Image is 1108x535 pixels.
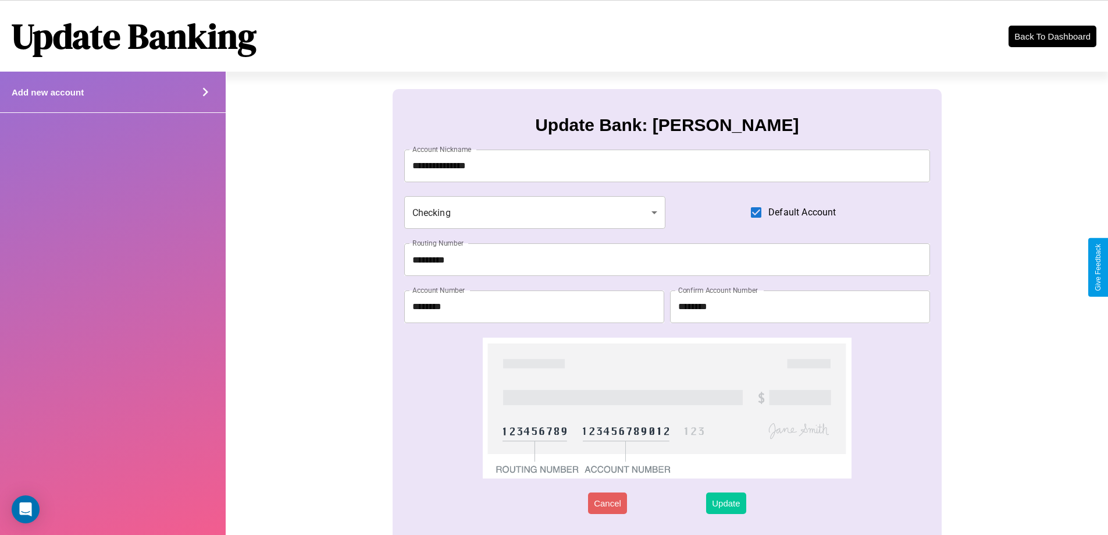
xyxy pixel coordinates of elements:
[12,12,256,60] h1: Update Banking
[12,495,40,523] div: Open Intercom Messenger
[12,87,84,97] h4: Add new account
[768,206,836,219] span: Default Account
[412,285,465,295] label: Account Number
[588,493,627,514] button: Cancel
[1009,26,1096,47] button: Back To Dashboard
[535,115,799,135] h3: Update Bank: [PERSON_NAME]
[706,493,746,514] button: Update
[483,338,851,479] img: check
[404,196,666,229] div: Checking
[412,144,472,154] label: Account Nickname
[1094,244,1102,291] div: Give Feedback
[412,238,464,248] label: Routing Number
[678,285,758,295] label: Confirm Account Number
